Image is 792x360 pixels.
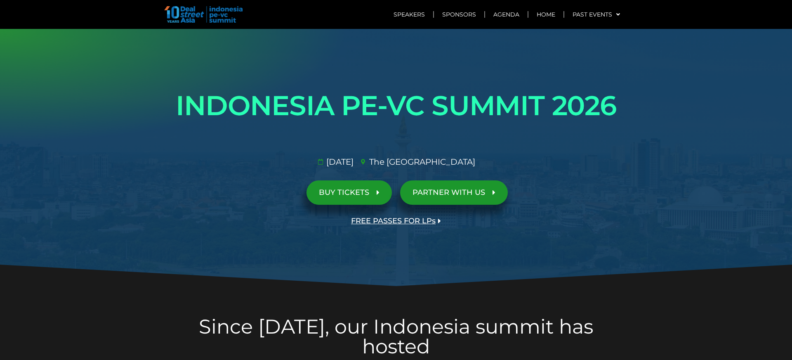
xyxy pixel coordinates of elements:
span: PARTNER WITH US [412,189,485,197]
a: Sponsors [434,5,484,24]
a: Agenda [485,5,528,24]
h2: Since [DATE], our Indonesia summit has hosted [165,317,627,356]
a: PARTNER WITH US [400,180,508,205]
span: [DATE]​ [324,156,354,168]
a: Speakers [385,5,433,24]
a: BUY TICKETS [306,180,392,205]
a: Home [528,5,563,24]
a: Past Events [564,5,628,24]
span: The [GEOGRAPHIC_DATA]​ [367,156,475,168]
a: FREE PASSES FOR LPs [339,209,453,233]
span: BUY TICKETS [319,189,369,197]
span: FREE PASSES FOR LPs [351,217,436,225]
h1: INDONESIA PE-VC SUMMIT 2026 [165,83,627,129]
